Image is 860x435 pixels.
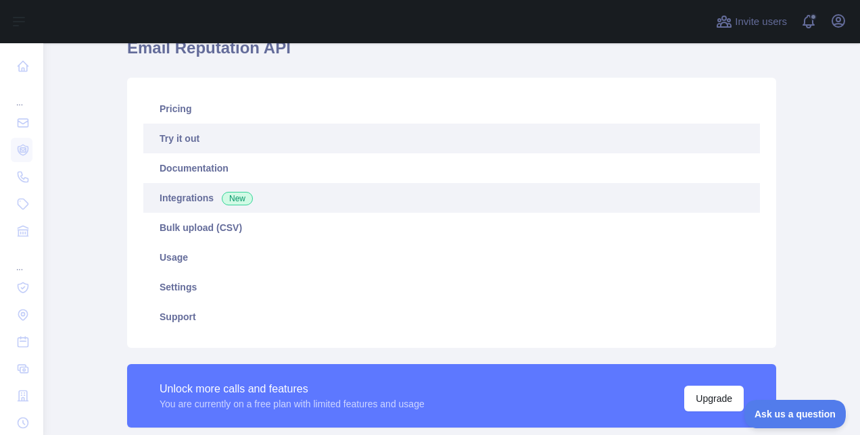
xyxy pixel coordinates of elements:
[11,81,32,108] div: ...
[143,242,760,272] a: Usage
[143,94,760,124] a: Pricing
[143,272,760,302] a: Settings
[143,213,760,242] a: Bulk upload (CSV)
[143,302,760,332] a: Support
[160,381,425,397] div: Unlock more calls and features
[684,386,744,411] button: Upgrade
[744,400,846,428] iframe: Toggle Customer Support
[735,14,787,30] span: Invite users
[160,397,425,411] div: You are currently on a free plan with limited features and usage
[143,183,760,213] a: Integrations New
[127,37,776,70] h1: Email Reputation API
[713,11,790,32] button: Invite users
[11,246,32,273] div: ...
[222,192,253,205] span: New
[143,153,760,183] a: Documentation
[143,124,760,153] a: Try it out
